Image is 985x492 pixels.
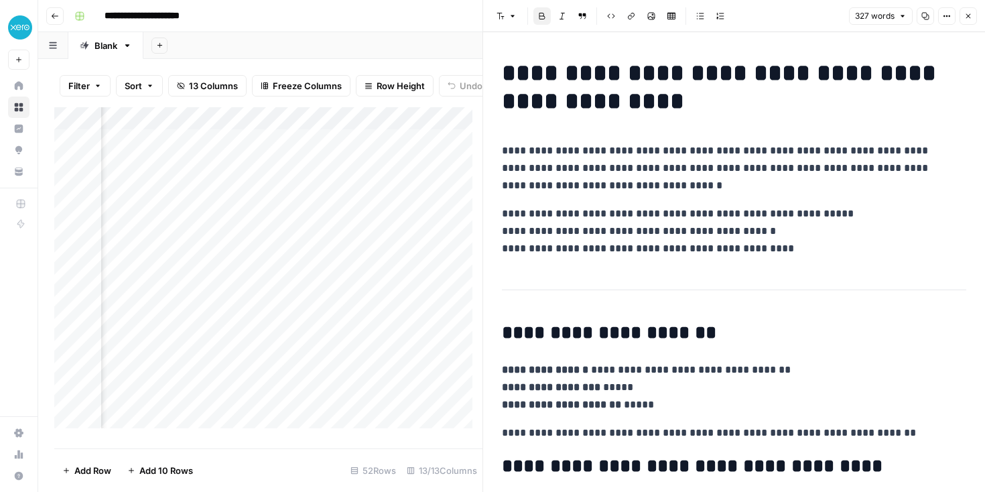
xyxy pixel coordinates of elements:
span: Undo [460,79,482,93]
a: Blank [68,32,143,59]
button: 327 words [849,7,913,25]
a: Opportunities [8,139,29,161]
span: Add 10 Rows [139,464,193,477]
a: Home [8,75,29,97]
button: 13 Columns [168,75,247,97]
a: Insights [8,118,29,139]
span: Filter [68,79,90,93]
div: 13/13 Columns [401,460,482,481]
button: Row Height [356,75,434,97]
div: Blank [94,39,117,52]
button: Add 10 Rows [119,460,201,481]
span: Freeze Columns [273,79,342,93]
button: Undo [439,75,491,97]
span: Row Height [377,79,425,93]
button: Add Row [54,460,119,481]
button: Filter [60,75,111,97]
img: XeroOps Logo [8,15,32,40]
span: 327 words [855,10,895,22]
button: Workspace: XeroOps [8,11,29,44]
a: Settings [8,422,29,444]
span: Add Row [74,464,111,477]
a: Usage [8,444,29,465]
button: Help + Support [8,465,29,487]
span: Sort [125,79,142,93]
button: Freeze Columns [252,75,350,97]
a: Browse [8,97,29,118]
button: Sort [116,75,163,97]
span: 13 Columns [189,79,238,93]
a: Your Data [8,161,29,182]
div: 52 Rows [345,460,401,481]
